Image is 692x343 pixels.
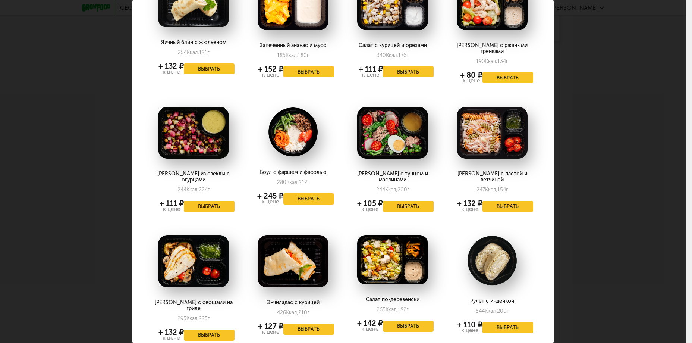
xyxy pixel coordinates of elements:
[457,200,482,206] div: + 132 ₽
[277,309,309,316] div: 426 210
[307,309,309,316] span: г
[186,187,199,193] span: Ккал,
[357,206,383,212] div: к цене
[257,193,283,199] div: + 245 ₽
[258,235,328,287] img: big_f6JOkPeOcEAJwXpo.png
[357,320,383,326] div: + 142 ₽
[286,179,299,185] span: Ккал,
[283,66,334,77] button: Выбрать
[457,328,482,333] div: к цене
[386,52,398,59] span: Ккал,
[507,308,509,314] span: г
[383,66,434,77] button: Выбрать
[208,187,210,193] span: г
[357,235,428,284] img: big_EAYMzwROYyD6Eoip.png
[383,201,434,212] button: Выбрать
[377,52,409,59] div: 340 176
[482,72,533,83] button: Выбрать
[158,335,184,341] div: к цене
[359,72,383,78] div: к цене
[160,206,184,212] div: к цене
[307,179,309,185] span: г
[258,72,283,78] div: к цене
[258,323,283,329] div: + 127 ₽
[406,52,409,59] span: г
[257,199,283,205] div: к цене
[485,187,497,193] span: Ккал,
[258,66,283,72] div: + 152 ₽
[506,187,508,193] span: г
[485,308,497,314] span: Ккал,
[283,193,334,205] button: Выбрать
[277,52,309,59] div: 185 180
[357,200,383,206] div: + 105 ₽
[258,329,283,335] div: к цене
[160,200,184,206] div: + 111 ₽
[252,300,334,306] div: Энчиладас с курицей
[359,66,383,72] div: + 111 ₽
[376,187,409,193] div: 244 200
[352,297,433,303] div: Салат по-деревенски
[286,52,298,59] span: Ккал,
[476,187,508,193] div: 247 154
[207,49,210,56] span: г
[485,58,497,65] span: Ккал,
[208,315,210,322] span: г
[451,298,533,304] div: Рулет с индейкой
[457,322,482,328] div: + 110 ₽
[184,63,235,75] button: Выбрать
[283,324,334,335] button: Выбрать
[457,107,528,159] img: big_qxQzUriGNlW3PWA3.png
[451,171,533,183] div: [PERSON_NAME] с пастой и ветчиной
[158,107,229,159] img: big_9IN0pC1GRm2eaXaw.png
[152,40,234,46] div: Яичный блин с жюльеном
[158,69,184,75] div: к цене
[252,169,334,175] div: Боул с фаршем и фасолью
[460,78,482,84] div: к цене
[186,315,199,322] span: Ккал,
[457,235,528,286] img: big_bGQFD54PywpENBtO.png
[460,72,482,78] div: + 80 ₽
[457,206,482,212] div: к цене
[407,187,409,193] span: г
[476,308,509,314] div: 544 200
[357,107,428,159] img: big_2xLCOwr8S8sS11AU.png
[352,171,433,183] div: [PERSON_NAME] с тунцом и маслинами
[286,309,298,316] span: Ккал,
[377,306,409,313] div: 265 182
[357,326,383,332] div: к цене
[184,330,235,341] button: Выбрать
[184,201,235,212] button: Выбрать
[187,49,199,56] span: Ккал,
[158,63,184,69] div: + 132 ₽
[178,49,210,56] div: 254 121
[451,43,533,54] div: [PERSON_NAME] с ржаными гренками
[506,58,508,65] span: г
[476,58,508,65] div: 190 134
[385,187,397,193] span: Ккал,
[383,321,434,332] button: Выбрать
[152,300,234,312] div: [PERSON_NAME] с овощами на гриле
[158,329,184,335] div: + 132 ₽
[158,235,229,287] img: big_hVvJFsebB7Et0wel.png
[352,43,433,49] div: Салат с курицей и орехами
[177,315,210,322] div: 295 225
[277,179,309,185] div: 280 212
[386,306,398,313] span: Ккал,
[177,187,210,193] div: 244 224
[152,171,234,183] div: [PERSON_NAME] из свеклы с огурцами
[307,52,309,59] span: г
[258,107,328,158] img: big_ueQonb3lTD7Pz32Q.png
[482,322,533,333] button: Выбрать
[482,201,533,212] button: Выбрать
[406,306,409,313] span: г
[252,43,334,49] div: Запеченный ананас и мусс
